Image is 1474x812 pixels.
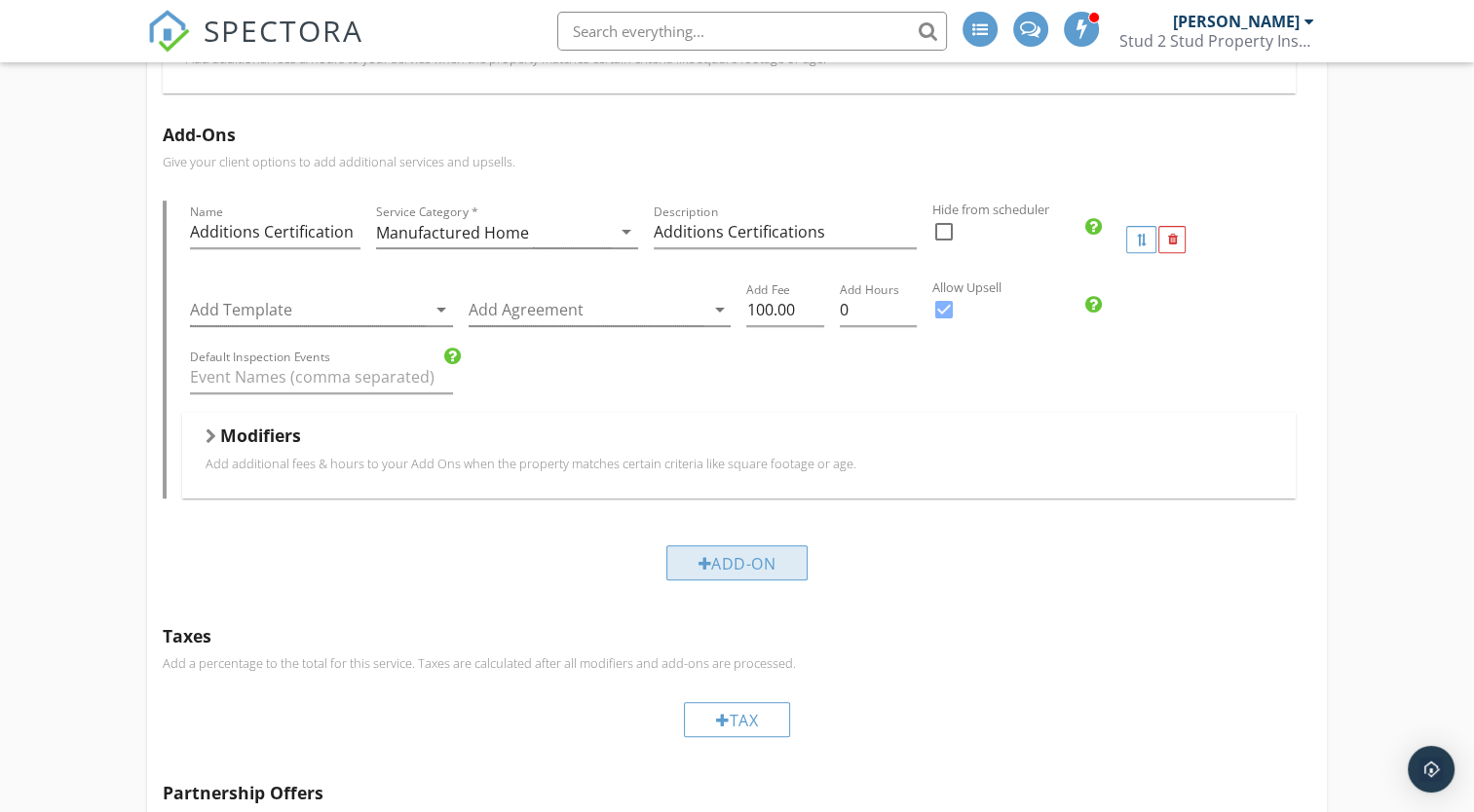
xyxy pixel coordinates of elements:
p: Add a percentage to the total for this service. Taxes are calculated after all modifiers and add-... [163,655,1310,671]
i: arrow_drop_down [615,220,638,243]
h5: Partnership Offers [163,783,1310,802]
label: Allow Upsell [932,278,1442,297]
input: Name [190,216,359,248]
i: arrow_drop_down [430,298,453,321]
img: The Best Home Inspection Software - Spectora [147,10,190,53]
h5: Taxes [163,626,1310,646]
div: Manufactured Home [376,224,529,241]
h5: Add-Ons [163,125,1310,144]
div: Stud 2 Stud Property Inspections LLC [1119,31,1314,51]
input: Default Inspection Events [190,361,453,393]
h5: Modifiers [220,425,301,445]
div: Tax [684,702,790,737]
div: [PERSON_NAME] [1173,12,1300,31]
p: Give your client options to add additional services and upsells. [163,154,1310,169]
input: Add Fee [746,294,823,326]
input: Search everything... [557,12,947,51]
i: arrow_drop_down [707,298,731,321]
div: Add-On [666,545,809,580]
p: Add additional fees & hours to your service when the property matches certain criteria like squar... [186,51,1271,66]
input: Add Hours [840,294,917,326]
input: Description [654,216,917,248]
label: Hide from scheduler [932,201,1442,219]
span: SPECTORA [204,10,363,51]
div: Open Intercom Messenger [1408,746,1455,793]
p: Add additional fees & hours to your Add Ons when the property matches certain criteria like squar... [206,456,1271,471]
a: SPECTORA [147,26,363,67]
